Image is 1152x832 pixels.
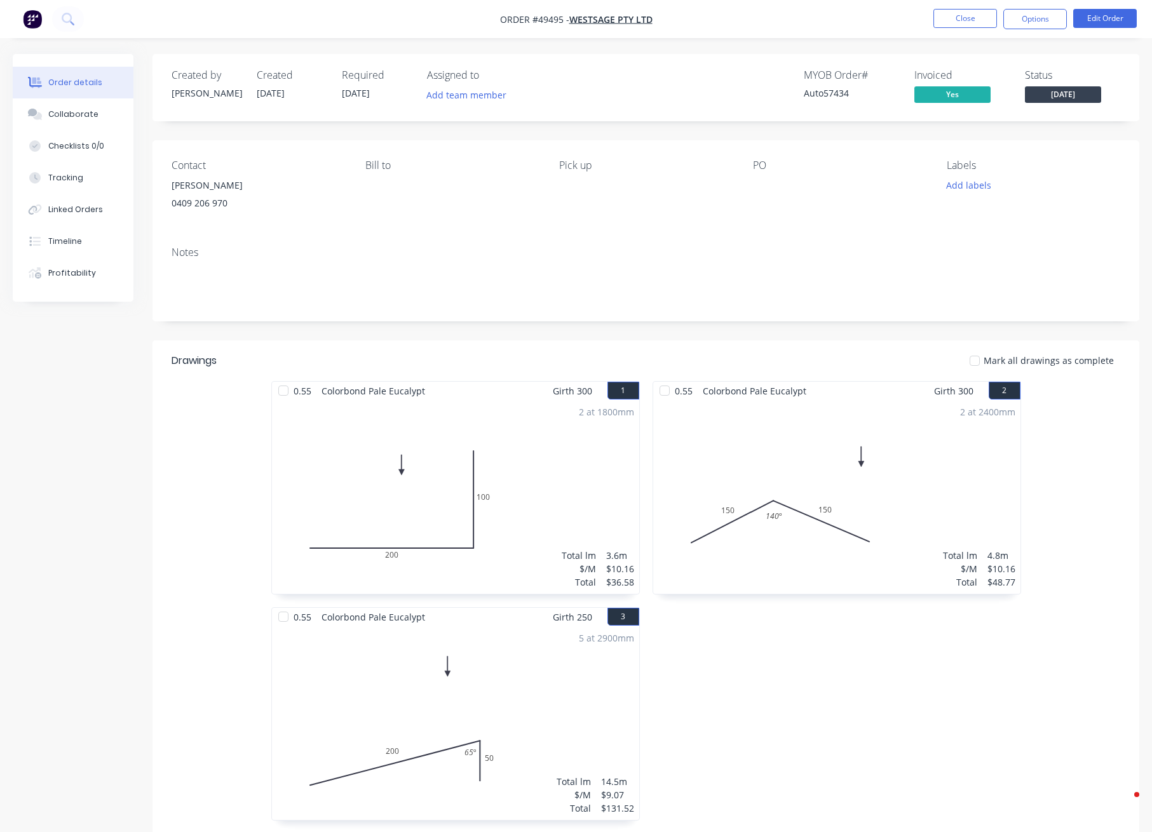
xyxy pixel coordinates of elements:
[48,109,98,120] div: Collaborate
[13,162,133,194] button: Tracking
[288,608,316,626] span: 0.55
[653,400,1020,594] div: 0150150140º2 at 2400mmTotal lm$/MTotal4.8m$10.16$48.77
[272,400,639,594] div: 02001002 at 1800mmTotal lm$/MTotal3.6m$10.16$36.58
[1025,86,1101,105] button: [DATE]
[1003,9,1067,29] button: Options
[753,159,926,171] div: PO
[13,194,133,225] button: Linked Orders
[48,77,102,88] div: Order details
[288,382,316,400] span: 0.55
[559,159,733,171] div: Pick up
[13,257,133,289] button: Profitability
[172,69,241,81] div: Created by
[48,172,83,184] div: Tracking
[607,608,639,626] button: 3
[579,631,634,645] div: 5 at 2900mm
[420,86,513,104] button: Add team member
[365,159,539,171] div: Bill to
[601,788,634,802] div: $9.07
[257,87,285,99] span: [DATE]
[989,382,1020,399] button: 2
[1025,69,1120,81] div: Status
[804,69,899,81] div: MYOB Order #
[272,626,639,820] div: 02005065º5 at 2900mmTotal lm$/MTotal14.5m$9.07$131.52
[257,69,327,81] div: Created
[601,775,634,788] div: 14.5m
[606,549,634,562] div: 3.6m
[557,775,591,788] div: Total lm
[48,236,82,247] div: Timeline
[804,86,899,100] div: Auto57434
[943,575,977,589] div: Total
[607,382,639,399] button: 1
[579,405,634,419] div: 2 at 1800mm
[342,87,370,99] span: [DATE]
[987,575,1015,589] div: $48.77
[960,405,1015,419] div: 2 at 2400mm
[427,69,554,81] div: Assigned to
[914,69,1010,81] div: Invoiced
[13,67,133,98] button: Order details
[553,608,592,626] span: Girth 250
[1025,86,1101,102] span: [DATE]
[427,86,513,104] button: Add team member
[48,267,96,279] div: Profitability
[342,69,412,81] div: Required
[698,382,811,400] span: Colorbond Pale Eucalypt
[562,562,596,575] div: $/M
[48,140,104,152] div: Checklists 0/0
[172,177,345,194] div: [PERSON_NAME]
[557,788,591,802] div: $/M
[553,382,592,400] span: Girth 300
[947,159,1120,171] div: Labels
[943,549,977,562] div: Total lm
[172,86,241,100] div: [PERSON_NAME]
[940,177,998,194] button: Add labels
[557,802,591,815] div: Total
[601,802,634,815] div: $131.52
[569,13,653,25] a: Westsage pty ltd
[914,86,991,102] span: Yes
[172,159,345,171] div: Contact
[562,549,596,562] div: Total lm
[1109,789,1139,819] iframe: Intercom live chat
[562,575,596,589] div: Total
[316,608,430,626] span: Colorbond Pale Eucalypt
[13,98,133,130] button: Collaborate
[316,382,430,400] span: Colorbond Pale Eucalypt
[934,382,973,400] span: Girth 300
[13,130,133,162] button: Checklists 0/0
[1073,9,1137,28] button: Edit Order
[13,225,133,257] button: Timeline
[987,549,1015,562] div: 4.8m
[984,354,1114,367] span: Mark all drawings as complete
[987,562,1015,575] div: $10.16
[48,204,103,215] div: Linked Orders
[670,382,698,400] span: 0.55
[172,177,345,217] div: [PERSON_NAME]0409 206 970
[172,246,1120,258] div: Notes
[606,575,634,589] div: $36.58
[933,9,997,28] button: Close
[23,10,42,29] img: Factory
[500,13,569,25] span: Order #49495 -
[172,194,345,212] div: 0409 206 970
[606,562,634,575] div: $10.16
[943,562,977,575] div: $/M
[172,353,217,368] div: Drawings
